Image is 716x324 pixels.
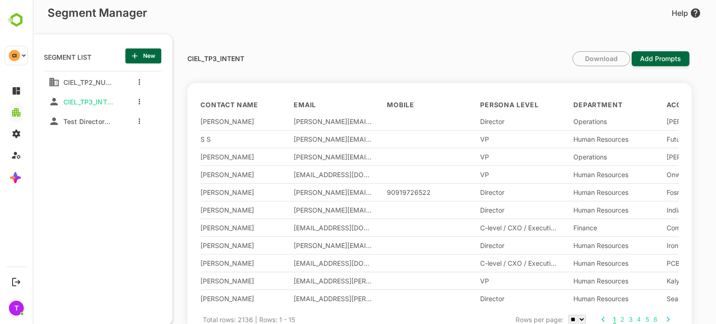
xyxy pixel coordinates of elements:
[634,224,712,232] div: Compliance Monk LLP
[168,171,246,179] div: [PERSON_NAME]
[10,276,22,288] button: Logout
[168,153,246,161] div: [PERSON_NAME]
[168,206,246,214] div: [PERSON_NAME]
[634,102,693,108] span: Account Name
[541,117,619,125] div: Operations
[104,78,109,86] button: more actions
[447,188,526,196] div: Director
[541,153,619,161] div: Operations
[261,259,339,267] div: [EMAIL_ADDRESS][DOMAIN_NAME]
[27,117,81,125] span: Test Directors 1st mail sent
[541,135,619,143] div: Human Resources
[9,50,20,61] div: CI
[155,55,212,62] p: CIEL_TP3_INTENT
[261,135,339,143] div: [PERSON_NAME][EMAIL_ADDRESS][DOMAIN_NAME]
[5,11,28,29] img: BambooboxLogoMark.f1c84d78b4c51b1a7b5f700c9845e183.svg
[261,295,339,303] div: [EMAIL_ADDRESS][PERSON_NAME][DOMAIN_NAME]
[104,97,109,106] button: more actions
[261,224,339,232] div: [EMAIL_ADDRESS][DOMAIN_NAME]
[634,117,712,125] div: [PERSON_NAME]
[168,259,246,267] div: [PERSON_NAME]
[168,102,226,108] span: Contact Name
[541,241,619,249] div: Human Resources
[168,241,246,249] div: [PERSON_NAME]
[447,153,526,161] div: VP
[634,295,712,303] div: Seagate Technology
[261,102,283,108] span: Email
[261,277,339,285] div: [EMAIL_ADDRESS][PERSON_NAME][DOMAIN_NAME]
[634,206,712,214] div: Indian Hotels Company Limited
[447,171,526,179] div: VP
[447,224,526,232] div: C-level / CXO / Executive / C-Suite
[447,135,526,143] div: VP
[168,188,246,196] div: [PERSON_NAME]
[100,50,121,62] span: New
[447,117,526,125] div: Director
[634,135,712,143] div: Futura Surgicare Pvt Ltd
[541,277,619,285] div: Human Resources
[634,188,712,196] div: Fosroc [GEOGRAPHIC_DATA]
[634,171,712,179] div: Onward Group
[541,295,619,303] div: Human Resources
[634,277,712,285] div: Kalyani Group
[261,117,339,125] div: [PERSON_NAME][EMAIL_ADDRESS][DOMAIN_NAME]
[634,259,712,267] div: PCBL LIMITED
[354,188,433,196] div: 90919726522
[541,188,619,196] div: Human Resources
[541,171,619,179] div: Human Resources
[168,224,246,232] div: [PERSON_NAME]
[104,117,109,125] button: more actions
[634,241,712,249] div: Iron Mountain Data Centers
[27,78,81,86] span: CIEL_TP2_NURTURE_FOLLOWUP
[168,117,246,125] div: [PERSON_NAME]
[9,301,24,316] div: T
[447,277,526,285] div: VP
[599,51,657,66] button: Add Prompts
[261,206,339,214] div: [PERSON_NAME][EMAIL_ADDRESS][DOMAIN_NAME]
[447,295,526,303] div: Director
[447,206,526,214] div: Director
[354,102,382,108] span: Mobile
[541,224,619,232] div: Finance
[261,241,339,249] div: [PERSON_NAME][EMAIL_ADDRESS][DOMAIN_NAME]
[261,153,339,161] div: [PERSON_NAME][EMAIL_ADDRESS][DOMAIN_NAME]
[541,206,619,214] div: Human Resources
[27,98,81,106] span: CIEL_TP3_INTENT
[447,102,506,108] span: Persona Level
[634,153,712,161] div: [PERSON_NAME]'s Farm
[603,48,653,69] span: Add Prompts
[483,316,531,324] span: Rows per page:
[261,188,339,196] div: [PERSON_NAME][EMAIL_ADDRESS][DOMAIN_NAME]
[168,295,246,303] div: [PERSON_NAME]
[11,48,59,63] p: SEGMENT LIST
[447,259,526,267] div: C-level / CXO / Executive / C-Suite
[639,7,668,19] div: Help
[541,259,619,267] div: Human Resources
[541,102,590,108] span: Department
[447,241,526,249] div: Director
[168,135,246,143] div: S S
[93,48,129,63] button: New
[168,277,246,285] div: [PERSON_NAME]
[261,171,339,179] div: [EMAIL_ADDRESS][DOMAIN_NAME]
